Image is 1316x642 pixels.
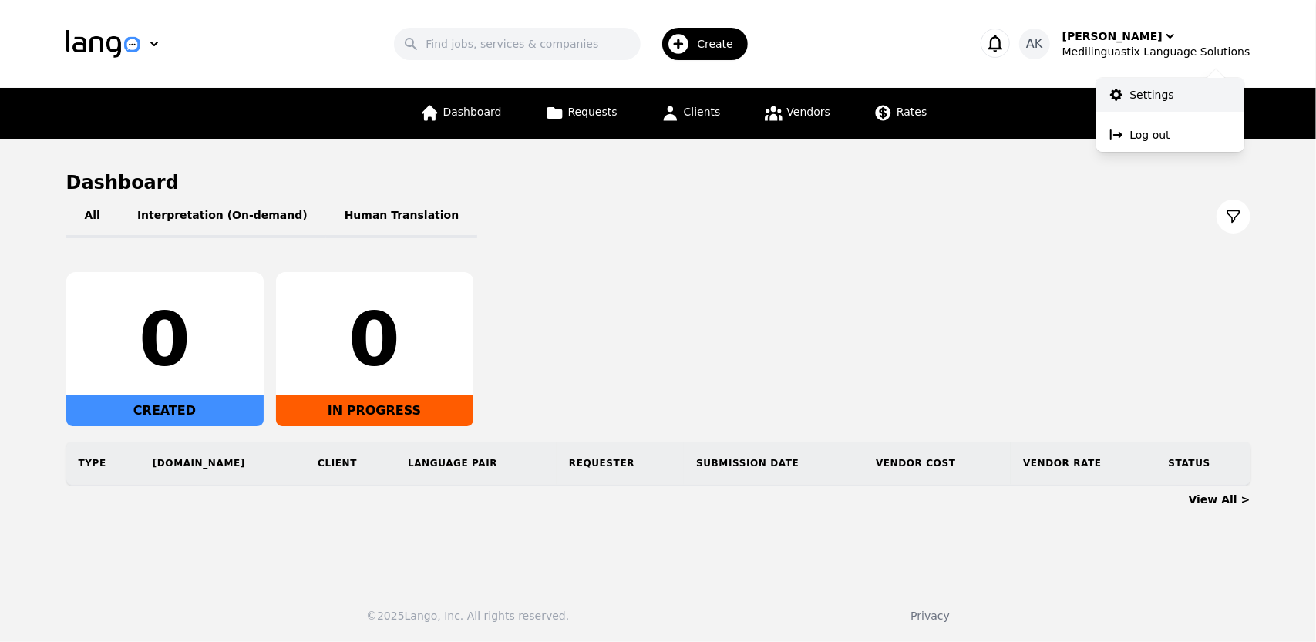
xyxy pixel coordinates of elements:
[787,106,830,118] span: Vendors
[1026,35,1042,53] span: AK
[1062,44,1250,59] div: Medilinguastix Language Solutions
[1130,87,1174,103] p: Settings
[697,36,744,52] span: Create
[684,442,863,485] th: Submission Date
[411,88,511,139] a: Dashboard
[326,195,478,238] button: Human Translation
[305,442,395,485] th: Client
[755,88,840,139] a: Vendors
[66,195,119,238] button: All
[140,442,305,485] th: [DOMAIN_NAME]
[568,106,618,118] span: Requests
[863,442,1011,485] th: Vendor Cost
[684,106,721,118] span: Clients
[1011,442,1156,485] th: Vendor Rate
[1217,200,1250,234] button: Filter
[1062,29,1163,44] div: [PERSON_NAME]
[1189,493,1250,506] a: View All >
[394,28,641,60] input: Find jobs, services & companies
[651,88,730,139] a: Clients
[119,195,326,238] button: Interpretation (On-demand)
[864,88,936,139] a: Rates
[910,610,950,622] a: Privacy
[79,303,251,377] div: 0
[66,442,140,485] th: Type
[1130,127,1170,143] p: Log out
[66,170,1250,195] h1: Dashboard
[395,442,557,485] th: Language Pair
[641,22,757,66] button: Create
[897,106,927,118] span: Rates
[366,608,569,624] div: © 2025 Lango, Inc. All rights reserved.
[443,106,502,118] span: Dashboard
[1156,442,1250,485] th: Status
[557,442,684,485] th: Requester
[1019,29,1250,59] button: AK[PERSON_NAME]Medilinguastix Language Solutions
[66,30,140,58] img: Logo
[66,395,264,426] div: CREATED
[536,88,627,139] a: Requests
[288,303,461,377] div: 0
[276,395,473,426] div: IN PROGRESS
